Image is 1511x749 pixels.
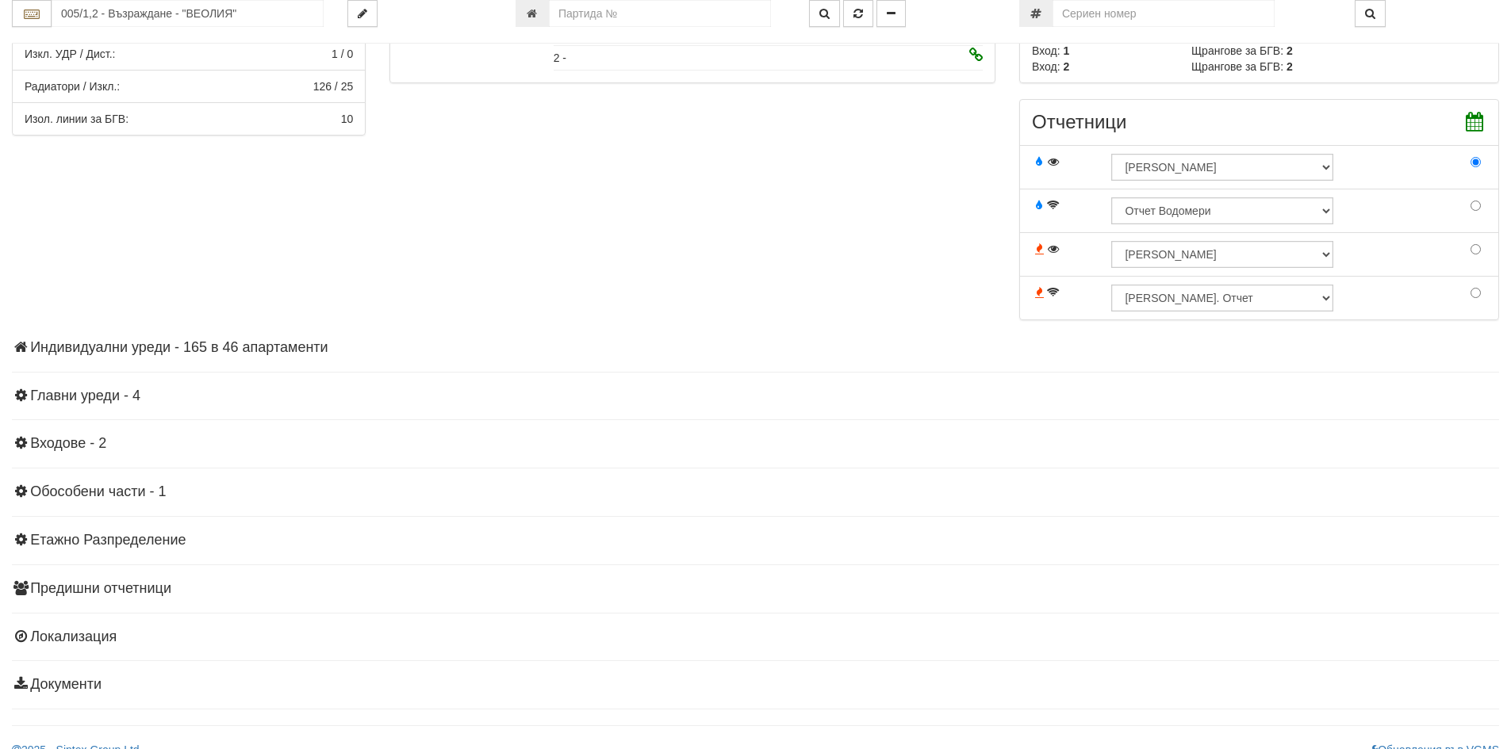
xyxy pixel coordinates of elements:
[332,48,353,60] span: 1 / 0
[313,80,354,93] span: 126 / 25
[12,677,1499,693] h4: Документи
[1063,60,1069,73] b: 2
[25,48,115,60] span: Изкл. УДР / Дист.:
[12,388,1499,404] h4: Главни уреди - 4
[341,113,354,125] span: 10
[12,340,1499,356] h4: Индивидуални уреди - 165 в 46 апартаменти
[25,80,120,93] span: Радиатори / Изкл.:
[1191,44,1283,57] span: Щрангове за БГВ:
[554,52,566,64] span: 2 -
[1032,112,1486,132] h3: Отчетници
[12,581,1499,597] h4: Предишни отчетници
[1287,60,1293,73] b: 2
[1191,60,1283,73] span: Щрангове за БГВ:
[1032,60,1060,73] span: Вход:
[1287,44,1293,57] b: 2
[12,533,1499,548] h4: Етажно Разпределение
[25,113,128,125] span: Изол. линии за БГВ:
[1063,44,1069,57] b: 1
[12,629,1499,645] h4: Локализация
[1032,44,1060,57] span: Вход:
[12,484,1499,500] h4: Обособени части - 1
[12,436,1499,452] h4: Входове - 2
